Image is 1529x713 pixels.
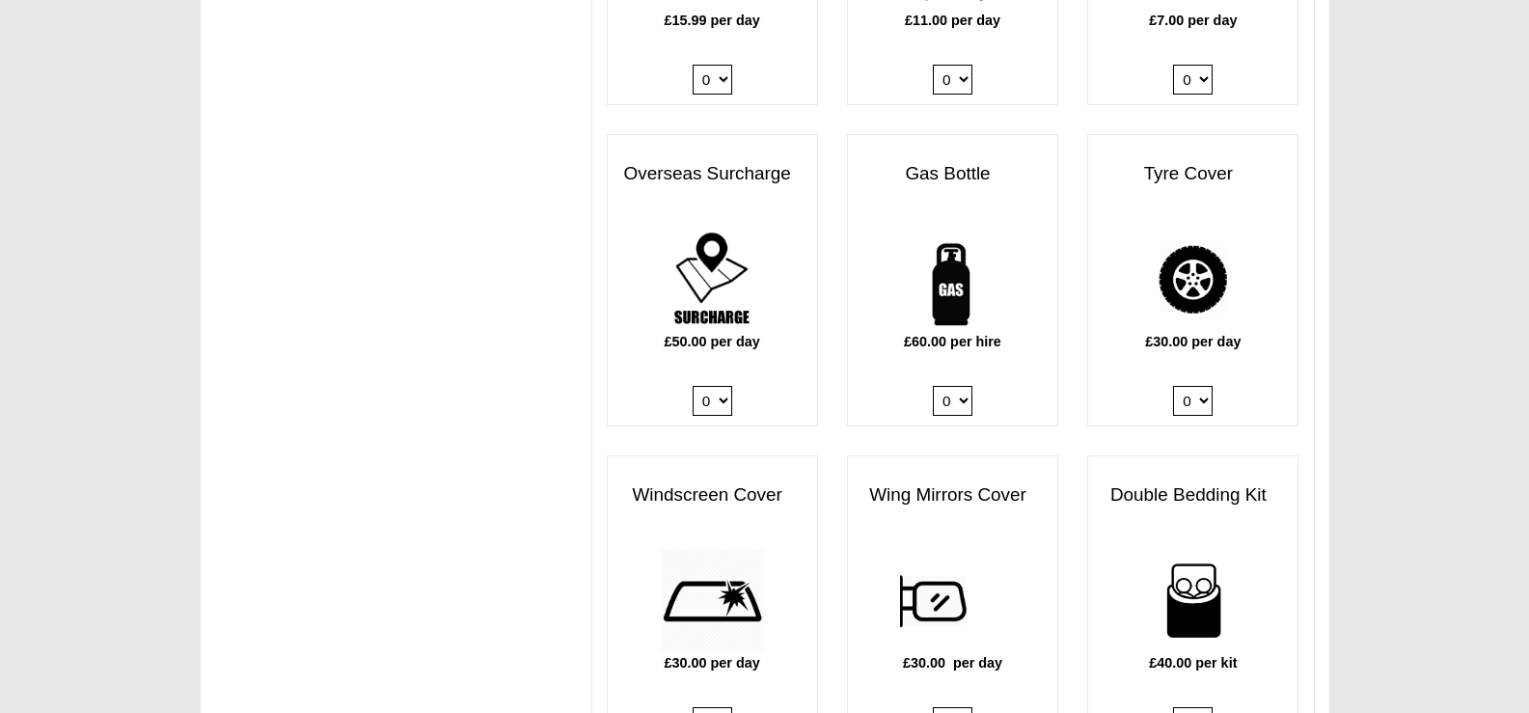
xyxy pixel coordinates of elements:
[1149,13,1237,28] b: £7.00 per day
[905,13,1000,28] b: £11.00 per day
[660,548,765,653] img: windscreen.png
[1140,548,1245,653] img: bedding-for-two.png
[1140,227,1245,332] img: tyre.png
[900,548,1005,653] img: wing.png
[608,154,817,194] h3: Overseas Surcharge
[1145,334,1241,349] b: £30.00 per day
[903,655,1002,671] b: £30.00 per day
[1088,154,1297,194] h3: Tyre Cover
[1149,655,1237,671] b: £40.00 per kit
[665,655,760,671] b: £30.00 per day
[900,227,1005,332] img: gas-bottle.png
[848,154,1057,194] h3: Gas Bottle
[665,13,760,28] b: £15.99 per day
[1088,476,1297,515] h3: Double Bedding Kit
[660,227,765,332] img: surcharge.png
[608,476,817,515] h3: Windscreen Cover
[848,476,1057,515] h3: Wing Mirrors Cover
[904,334,1001,349] b: £60.00 per hire
[665,334,760,349] b: £50.00 per day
